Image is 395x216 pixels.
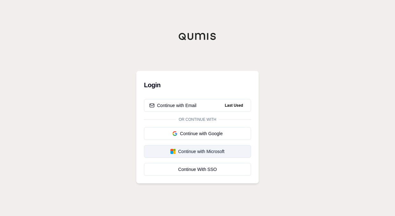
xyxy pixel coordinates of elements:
[222,102,246,109] span: Last Used
[176,117,219,122] span: Or continue with
[149,148,246,155] div: Continue with Microsoft
[144,145,251,158] button: Continue with Microsoft
[144,79,251,91] h3: Login
[144,163,251,176] a: Continue With SSO
[144,99,251,112] button: Continue with EmailLast Used
[149,102,197,109] div: Continue with Email
[144,127,251,140] button: Continue with Google
[178,33,217,40] img: Qumis
[149,166,246,173] div: Continue With SSO
[149,130,246,137] div: Continue with Google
